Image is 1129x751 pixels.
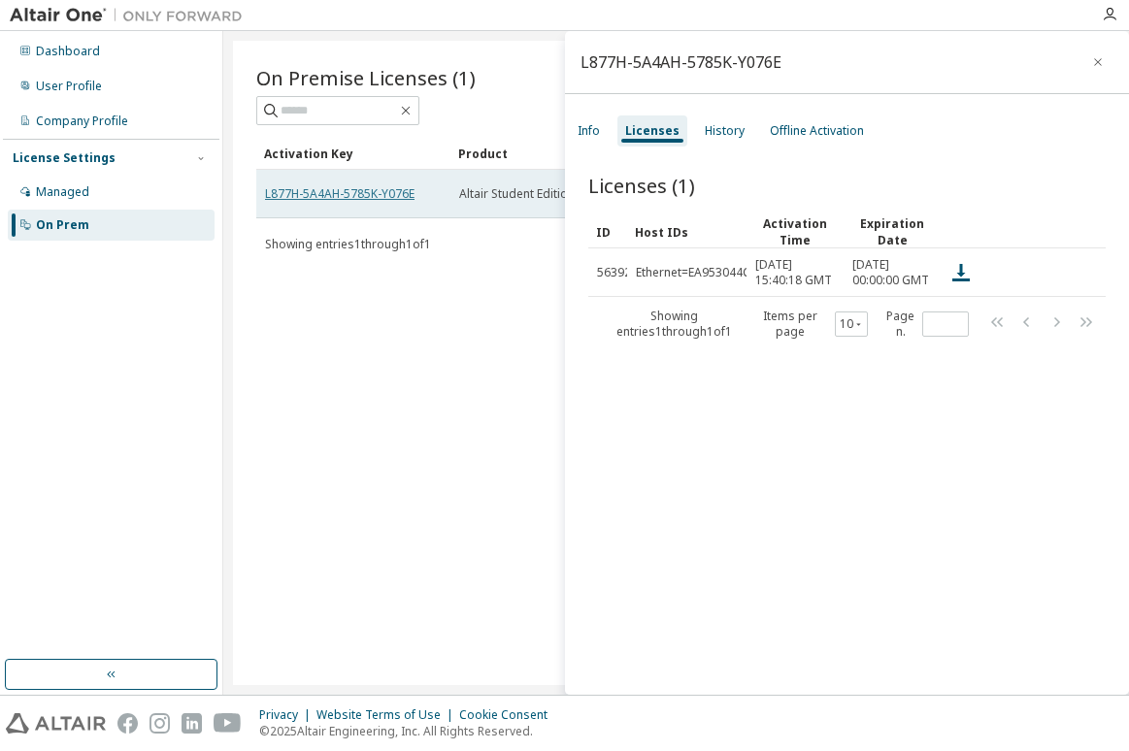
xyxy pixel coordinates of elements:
[625,123,680,139] div: Licenses
[459,707,559,723] div: Cookie Consent
[316,707,459,723] div: Website Terms of Use
[259,707,316,723] div: Privacy
[458,138,637,169] div: Product
[36,79,102,94] div: User Profile
[10,6,252,25] img: Altair One
[597,265,631,280] span: 56392
[588,172,695,199] span: Licenses (1)
[885,309,969,340] span: Page n.
[852,257,932,288] span: [DATE] 00:00:00 GMT
[6,713,106,734] img: altair_logo.svg
[754,215,836,248] div: Activation Time
[13,150,116,166] div: License Settings
[36,217,89,233] div: On Prem
[36,184,89,200] div: Managed
[256,64,476,91] span: On Premise Licenses (1)
[578,123,600,139] div: Info
[264,138,443,169] div: Activation Key
[182,713,202,734] img: linkedin.svg
[705,123,745,139] div: History
[265,236,431,252] span: Showing entries 1 through 1 of 1
[616,308,732,340] span: Showing entries 1 through 1 of 1
[770,123,864,139] div: Offline Activation
[752,309,868,340] span: Items per page
[259,723,559,739] p: © 2025 Altair Engineering, Inc. All Rights Reserved.
[635,216,740,247] div: Host IDs
[117,713,138,734] img: facebook.svg
[36,44,100,59] div: Dashboard
[214,713,242,734] img: youtube.svg
[149,713,170,734] img: instagram.svg
[840,316,863,332] button: 10
[581,54,781,70] div: L877H-5A4AH-5785K-Y076E
[265,185,415,202] a: L877H-5A4AH-5785K-Y076E
[755,257,835,288] span: [DATE] 15:40:18 GMT
[459,186,575,202] span: Altair Student Edition
[851,215,933,248] div: Expiration Date
[596,216,619,247] div: ID
[36,114,128,129] div: Company Profile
